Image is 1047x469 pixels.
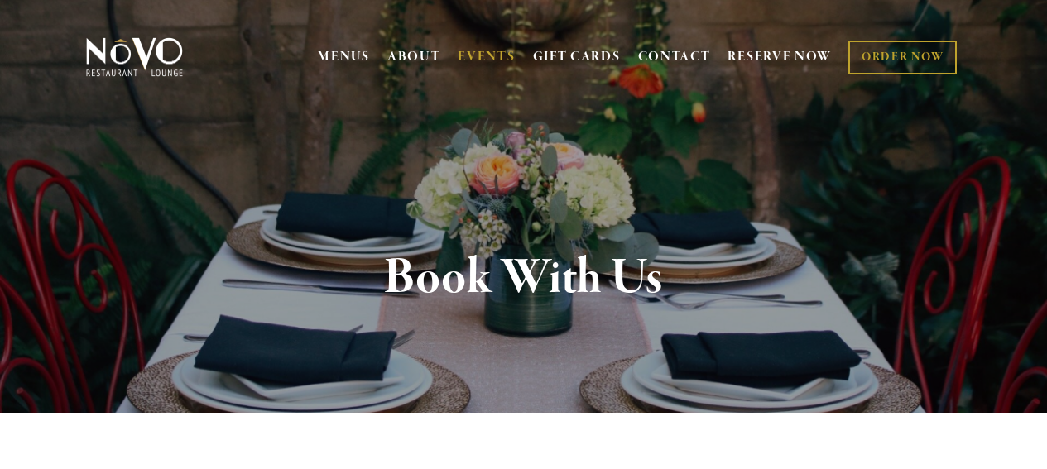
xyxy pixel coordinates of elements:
a: EVENTS [458,49,515,65]
strong: Book With Us [384,246,663,309]
a: ORDER NOW [848,41,957,74]
a: RESERVE NOW [728,41,832,73]
a: MENUS [318,49,370,65]
img: Novo Restaurant &amp; Lounge [83,36,186,78]
a: CONTACT [638,41,711,73]
a: GIFT CARDS [533,41,621,73]
a: ABOUT [387,49,441,65]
